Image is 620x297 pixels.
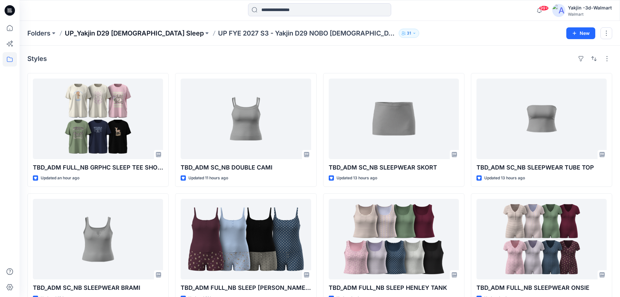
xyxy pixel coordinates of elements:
[484,175,525,182] p: Updated 13 hours ago
[65,29,204,38] a: UP_Yakjin D29 [DEMOGRAPHIC_DATA] Sleep
[539,6,549,11] span: 99+
[329,79,459,159] a: TBD_ADM SC_NB SLEEPWEAR SKORT
[568,4,612,12] div: Yakjin -3d-Walmart
[181,79,311,159] a: TBD_ADM SC_NB DOUBLE CAMI
[476,283,607,292] p: TBD_ADM FULL_NB SLEEPWEAR ONSIE
[407,30,411,37] p: 31
[27,55,47,63] h4: Styles
[33,79,163,159] a: TBD_ADM FULL_NB GRPHC SLEEP TEE SHORT
[27,29,50,38] a: Folders
[33,199,163,279] a: TBD_ADM SC_NB SLEEPWEAR BRAMI
[337,175,377,182] p: Updated 13 hours ago
[329,199,459,279] a: TBD_ADM FULL_NB SLEEP HENLEY TANK
[41,175,79,182] p: Updated an hour ago
[218,29,396,38] p: UP FYE 2027 S3 - Yakjin D29 NOBO [DEMOGRAPHIC_DATA] Sleepwear
[188,175,228,182] p: Updated 11 hours ago
[181,283,311,292] p: TBD_ADM FULL_NB SLEEP [PERSON_NAME] SET
[566,27,595,39] button: New
[181,163,311,172] p: TBD_ADM SC_NB DOUBLE CAMI
[33,283,163,292] p: TBD_ADM SC_NB SLEEPWEAR BRAMI
[476,163,607,172] p: TBD_ADM SC_NB SLEEPWEAR TUBE TOP
[329,283,459,292] p: TBD_ADM FULL_NB SLEEP HENLEY TANK
[399,29,419,38] button: 31
[33,163,163,172] p: TBD_ADM FULL_NB GRPHC SLEEP TEE SHORT
[476,199,607,279] a: TBD_ADM FULL_NB SLEEPWEAR ONSIE
[329,163,459,172] p: TBD_ADM SC_NB SLEEPWEAR SKORT
[552,4,565,17] img: avatar
[476,79,607,159] a: TBD_ADM SC_NB SLEEPWEAR TUBE TOP
[181,199,311,279] a: TBD_ADM FULL_NB SLEEP CAMI BOXER SET
[568,12,612,17] div: Walmart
